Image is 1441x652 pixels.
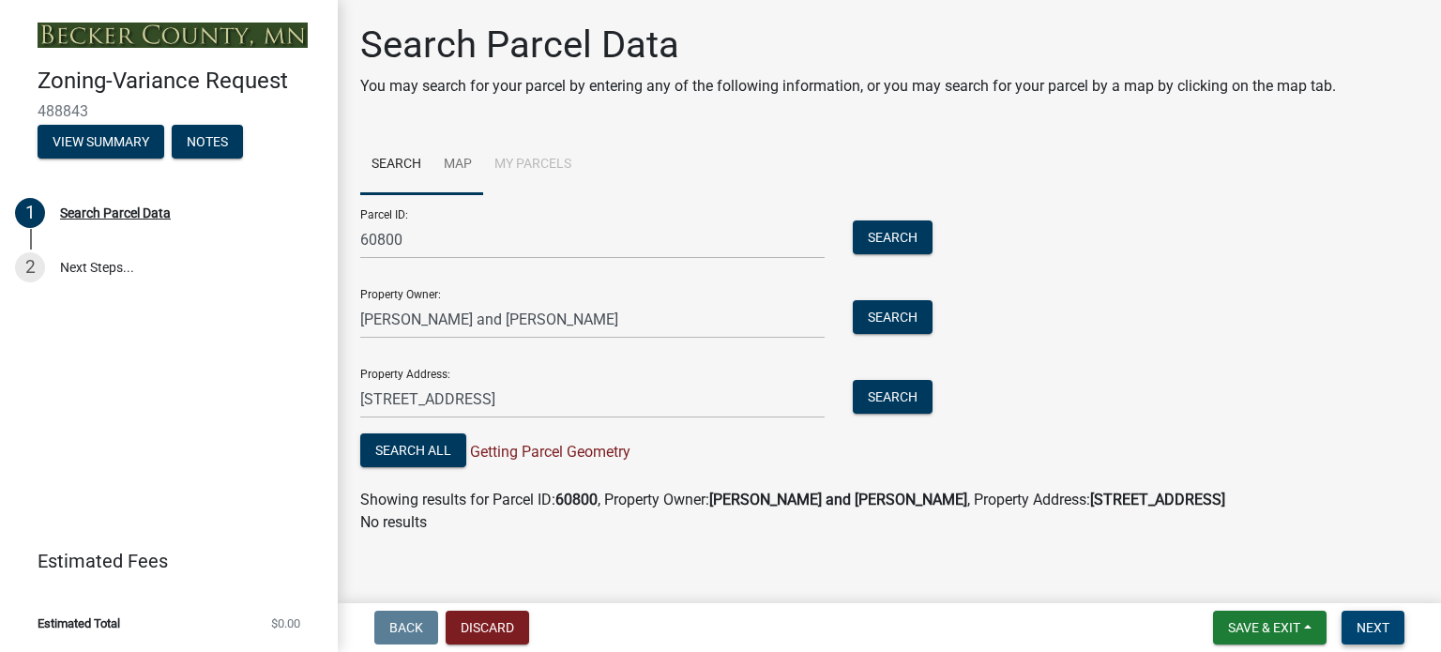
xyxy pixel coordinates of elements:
[271,617,300,629] span: $0.00
[360,75,1336,98] p: You may search for your parcel by entering any of the following information, or you may search fo...
[853,220,933,254] button: Search
[709,491,967,508] strong: [PERSON_NAME] and [PERSON_NAME]
[38,135,164,150] wm-modal-confirm: Summary
[1228,620,1300,635] span: Save & Exit
[389,620,423,635] span: Back
[360,511,1418,534] p: No results
[360,433,466,467] button: Search All
[555,491,598,508] strong: 60800
[38,125,164,159] button: View Summary
[38,68,323,95] h4: Zoning-Variance Request
[466,443,630,461] span: Getting Parcel Geometry
[1090,491,1225,508] strong: [STREET_ADDRESS]
[60,206,171,220] div: Search Parcel Data
[38,102,300,120] span: 488843
[1357,620,1389,635] span: Next
[853,300,933,334] button: Search
[172,135,243,150] wm-modal-confirm: Notes
[38,617,120,629] span: Estimated Total
[15,542,308,580] a: Estimated Fees
[432,135,483,195] a: Map
[15,198,45,228] div: 1
[1342,611,1404,644] button: Next
[1213,611,1327,644] button: Save & Exit
[172,125,243,159] button: Notes
[15,252,45,282] div: 2
[360,135,432,195] a: Search
[374,611,438,644] button: Back
[360,23,1336,68] h1: Search Parcel Data
[853,380,933,414] button: Search
[360,489,1418,511] div: Showing results for Parcel ID: , Property Owner: , Property Address:
[446,611,529,644] button: Discard
[38,23,308,48] img: Becker County, Minnesota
